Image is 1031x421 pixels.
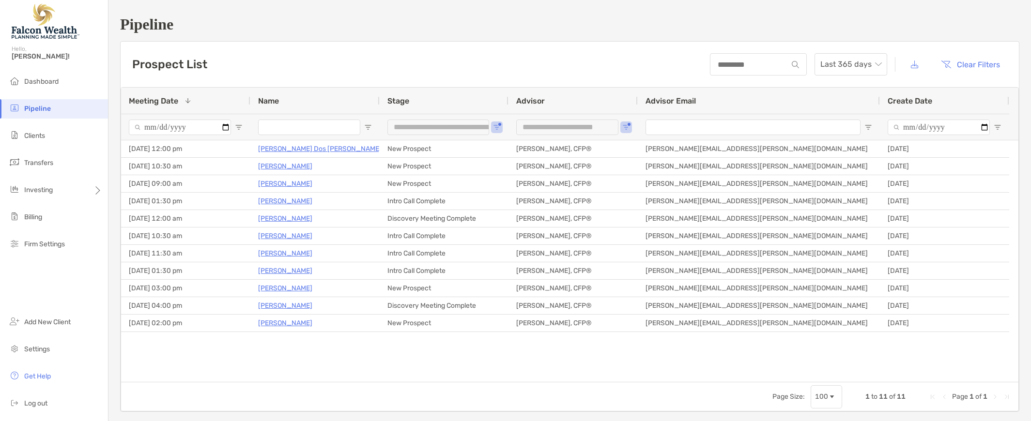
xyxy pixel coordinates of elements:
[380,158,508,175] div: New Prospect
[258,265,312,277] a: [PERSON_NAME]
[9,238,20,249] img: firm-settings icon
[380,245,508,262] div: Intro Call Complete
[258,143,382,155] p: [PERSON_NAME] Dos [PERSON_NAME]
[880,280,1009,297] div: [DATE]
[9,316,20,327] img: add_new_client icon
[24,318,71,326] span: Add New Client
[24,240,65,248] span: Firm Settings
[871,392,877,401] span: to
[880,245,1009,262] div: [DATE]
[638,280,880,297] div: [PERSON_NAME][EMAIL_ADDRESS][PERSON_NAME][DOMAIN_NAME]
[121,210,250,227] div: [DATE] 12:00 am
[24,132,45,140] span: Clients
[508,193,638,210] div: [PERSON_NAME], CFP®
[387,96,409,105] span: Stage
[975,392,982,401] span: of
[380,297,508,314] div: Discovery Meeting Complete
[9,102,20,114] img: pipeline icon
[12,4,79,39] img: Falcon Wealth Planning Logo
[9,129,20,141] img: clients icon
[258,247,312,259] a: [PERSON_NAME]
[508,175,638,192] div: [PERSON_NAME], CFP®
[9,183,20,195] img: investing icon
[638,175,880,192] div: [PERSON_NAME][EMAIL_ADDRESS][PERSON_NAME][DOMAIN_NAME]
[889,392,895,401] span: of
[1003,393,1011,401] div: Last Page
[880,193,1009,210] div: [DATE]
[864,123,872,131] button: Open Filter Menu
[121,158,250,175] div: [DATE] 10:30 am
[24,186,53,194] span: Investing
[258,120,360,135] input: Name Filter Input
[258,195,312,207] a: [PERSON_NAME]
[622,123,630,131] button: Open Filter Menu
[380,280,508,297] div: New Prospect
[9,75,20,87] img: dashboard icon
[121,245,250,262] div: [DATE] 11:30 am
[792,61,799,68] img: input icon
[880,315,1009,331] div: [DATE]
[24,159,53,167] span: Transfers
[880,158,1009,175] div: [DATE]
[508,140,638,157] div: [PERSON_NAME], CFP®
[879,392,888,401] span: 11
[508,158,638,175] div: [PERSON_NAME], CFP®
[815,392,828,401] div: 100
[24,213,42,221] span: Billing
[9,370,20,381] img: get-help icon
[493,123,501,131] button: Open Filter Menu
[24,345,50,353] span: Settings
[132,58,207,71] h3: Prospect List
[994,123,1001,131] button: Open Filter Menu
[880,175,1009,192] div: [DATE]
[258,178,312,190] p: [PERSON_NAME]
[991,393,999,401] div: Next Page
[129,96,178,105] span: Meeting Date
[380,262,508,279] div: Intro Call Complete
[638,140,880,157] div: [PERSON_NAME][EMAIL_ADDRESS][PERSON_NAME][DOMAIN_NAME]
[646,120,861,135] input: Advisor Email Filter Input
[258,212,312,225] a: [PERSON_NAME]
[508,245,638,262] div: [PERSON_NAME], CFP®
[811,385,842,408] div: Page Size
[129,120,231,135] input: Meeting Date Filter Input
[9,397,20,408] img: logout icon
[12,52,102,60] span: [PERSON_NAME]!
[9,343,20,354] img: settings icon
[380,210,508,227] div: Discovery Meeting Complete
[880,140,1009,157] div: [DATE]
[24,77,59,86] span: Dashboard
[380,227,508,244] div: Intro Call Complete
[258,282,312,294] a: [PERSON_NAME]
[888,120,990,135] input: Create Date Filter Input
[929,393,937,401] div: First Page
[120,15,1019,33] h1: Pipeline
[772,392,805,401] div: Page Size:
[121,262,250,279] div: [DATE] 01:30 pm
[969,392,974,401] span: 1
[880,262,1009,279] div: [DATE]
[880,297,1009,314] div: [DATE]
[508,227,638,244] div: [PERSON_NAME], CFP®
[258,300,312,312] a: [PERSON_NAME]
[888,96,932,105] span: Create Date
[121,280,250,297] div: [DATE] 03:00 pm
[508,315,638,331] div: [PERSON_NAME], CFP®
[638,210,880,227] div: [PERSON_NAME][EMAIL_ADDRESS][PERSON_NAME][DOMAIN_NAME]
[934,54,1007,75] button: Clear Filters
[380,193,508,210] div: Intro Call Complete
[380,175,508,192] div: New Prospect
[646,96,696,105] span: Advisor Email
[638,227,880,244] div: [PERSON_NAME][EMAIL_ADDRESS][PERSON_NAME][DOMAIN_NAME]
[638,158,880,175] div: [PERSON_NAME][EMAIL_ADDRESS][PERSON_NAME][DOMAIN_NAME]
[9,156,20,168] img: transfers icon
[258,230,312,242] a: [PERSON_NAME]
[121,315,250,331] div: [DATE] 02:00 pm
[258,317,312,329] a: [PERSON_NAME]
